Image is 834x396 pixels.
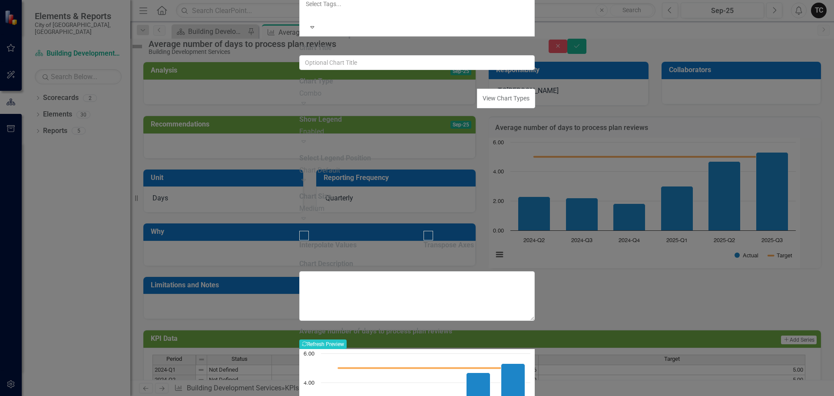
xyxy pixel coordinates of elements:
[299,115,342,125] label: Show Legend
[299,192,331,202] label: Chart Size
[304,380,314,386] text: 4.00
[299,259,353,269] label: Chart Description
[299,339,347,349] button: Refresh Preview
[477,89,535,109] button: View Chart Types
[299,204,535,214] div: Medium
[337,366,515,370] g: Target, series 2 of 2. Line with 6 data points.
[299,43,332,53] label: Chart Title
[299,240,357,250] div: Interpolate Values
[424,240,474,250] div: Transpose Axes
[299,153,371,163] label: Select Legend Position
[299,55,535,70] input: Optional Chart Title
[304,351,314,357] text: 6.00
[299,166,535,176] div: Chart Default
[299,89,478,99] div: Combo
[299,327,535,335] h3: Average number of days to process plan reviews
[299,77,333,87] label: Chart Type
[299,127,535,137] div: Enabled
